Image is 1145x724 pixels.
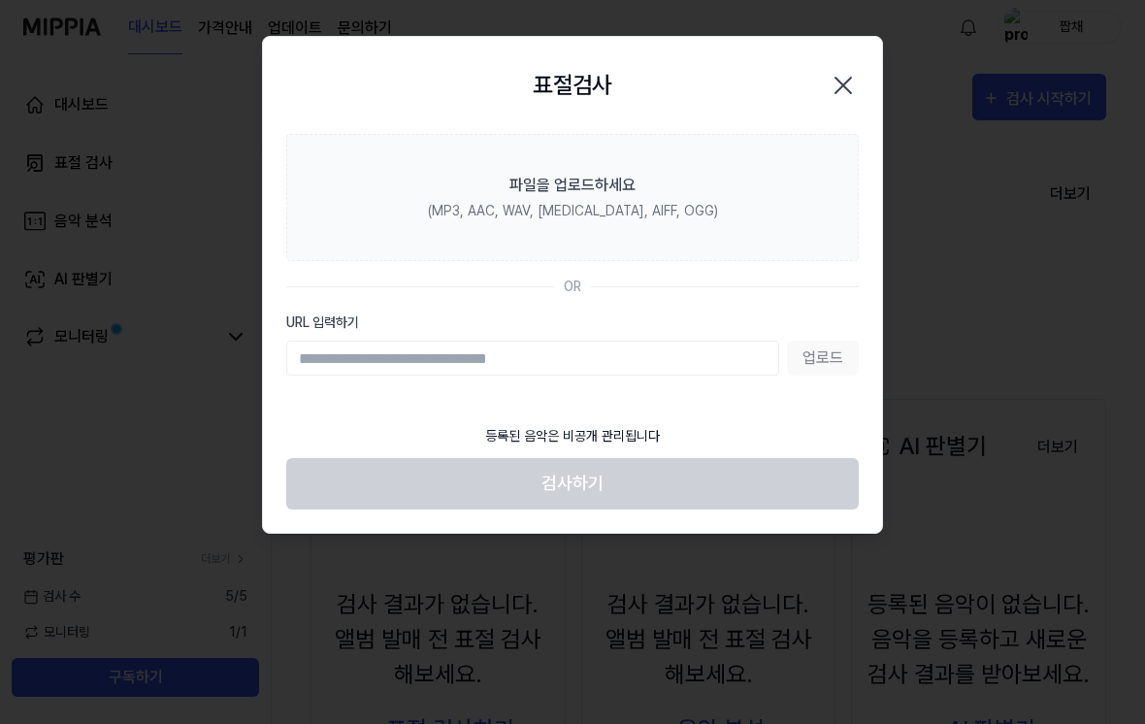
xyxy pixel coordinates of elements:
h2: 표절검사 [533,68,612,103]
label: URL 입력하기 [286,313,859,333]
div: 파일을 업로드하세요 [509,174,636,197]
div: 등록된 음악은 비공개 관리됩니다 [474,414,671,458]
div: OR [564,277,581,297]
div: (MP3, AAC, WAV, [MEDICAL_DATA], AIFF, OGG) [428,201,718,221]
